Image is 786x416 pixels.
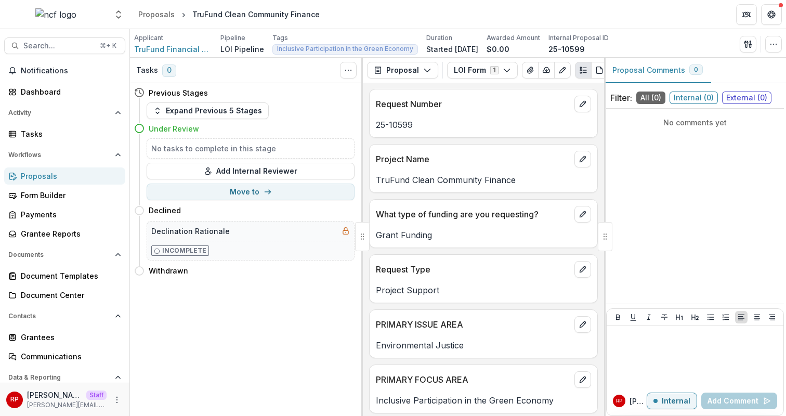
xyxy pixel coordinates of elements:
nav: breadcrumb [134,7,324,22]
span: Workflows [8,151,111,159]
button: Proposal Comments [604,58,711,83]
p: [PERSON_NAME] [27,389,82,400]
a: Grantees [4,329,125,346]
button: Open Data & Reporting [4,369,125,386]
a: Proposals [134,7,179,22]
p: Internal Proposal ID [548,33,609,43]
button: Underline [627,311,639,323]
button: Internal [647,393,697,409]
p: Staff [86,391,107,400]
button: Heading 2 [689,311,701,323]
button: Open Workflows [4,147,125,163]
p: Project Name [376,153,570,165]
button: Toggle View Cancelled Tasks [340,62,357,79]
a: Proposals [4,167,125,185]
h3: Tasks [136,66,158,75]
button: Move to [147,184,355,200]
button: Edit as form [554,62,571,79]
button: Add Comment [701,393,777,409]
button: Ordered List [719,311,732,323]
button: Plaintext view [575,62,592,79]
a: TruFund Financial Servcies [134,44,212,55]
h5: Declination Rationale [151,226,230,237]
button: Expand Previous 5 Stages [147,102,269,119]
p: Incomplete [162,246,206,255]
a: Communications [4,348,125,365]
button: Add Internal Reviewer [147,163,355,179]
p: LOI Pipeline [220,44,264,55]
p: Request Number [376,98,570,110]
p: What type of funding are you requesting? [376,208,570,220]
div: Communications [21,351,117,362]
button: Proposal [367,62,438,79]
p: Request Type [376,263,570,276]
a: Payments [4,206,125,223]
button: Partners [736,4,757,25]
span: Contacts [8,313,111,320]
div: Grantee Reports [21,228,117,239]
p: Filter: [610,92,632,104]
button: Open Contacts [4,308,125,324]
span: Documents [8,251,111,258]
p: Environmental Justice [376,339,591,352]
button: Align Right [766,311,778,323]
p: [PERSON_NAME][EMAIL_ADDRESS][DOMAIN_NAME] [27,400,107,410]
p: Internal [662,397,690,406]
a: Tasks [4,125,125,142]
div: Payments [21,209,117,220]
p: No comments yet [610,117,780,128]
div: Dashboard [21,86,117,97]
button: Bold [612,311,624,323]
button: edit [574,206,591,223]
button: Bullet List [704,311,717,323]
span: Search... [23,42,94,50]
span: All ( 0 ) [636,92,665,104]
p: [PERSON_NAME] P [630,396,647,407]
div: Grantees [21,332,117,343]
button: Open entity switcher [111,4,126,25]
button: More [111,394,123,406]
button: Open Documents [4,246,125,263]
p: Inclusive Participation in the Green Economy [376,394,591,407]
button: edit [574,151,591,167]
a: Form Builder [4,187,125,204]
p: Awarded Amount [487,33,540,43]
p: 25-10599 [548,44,585,55]
h4: Withdrawn [149,265,188,276]
div: ⌘ + K [98,40,119,51]
p: 25-10599 [376,119,591,131]
span: 0 [694,66,698,73]
p: Duration [426,33,452,43]
a: Dashboard [4,83,125,100]
p: Grant Funding [376,229,591,241]
p: PRIMARY FOCUS AREA [376,373,570,386]
p: Pipeline [220,33,245,43]
button: Align Left [735,311,748,323]
div: Ruthwick Pathireddy [616,398,622,404]
button: Italicize [643,311,655,323]
button: Heading 1 [673,311,686,323]
button: Align Center [751,311,763,323]
p: Project Support [376,284,591,296]
button: Get Help [761,4,782,25]
p: Tags [272,33,288,43]
button: PDF view [591,62,608,79]
button: edit [574,96,591,112]
h5: No tasks to complete in this stage [151,143,350,154]
h4: Previous Stages [149,87,208,98]
button: edit [574,316,591,333]
span: External ( 0 ) [722,92,771,104]
h4: Under Review [149,123,199,134]
span: Inclusive Participation in the Green Economy [277,45,413,53]
a: Document Templates [4,267,125,284]
p: PRIMARY ISSUE AREA [376,318,570,331]
span: Internal ( 0 ) [670,92,718,104]
div: Proposals [138,9,175,20]
div: Proposals [21,171,117,181]
button: Strike [658,311,671,323]
p: Started [DATE] [426,44,478,55]
span: Data & Reporting [8,374,111,381]
button: edit [574,261,591,278]
div: Form Builder [21,190,117,201]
